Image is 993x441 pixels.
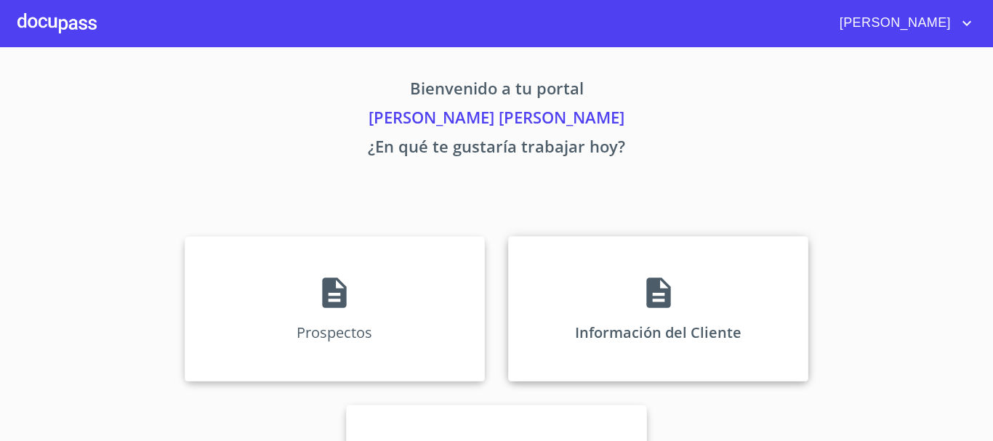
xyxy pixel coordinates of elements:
p: Prospectos [297,323,372,342]
span: [PERSON_NAME] [829,12,958,35]
p: [PERSON_NAME] [PERSON_NAME] [49,105,944,134]
p: Información del Cliente [575,323,741,342]
p: Bienvenido a tu portal [49,76,944,105]
button: account of current user [829,12,976,35]
p: ¿En qué te gustaría trabajar hoy? [49,134,944,163]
